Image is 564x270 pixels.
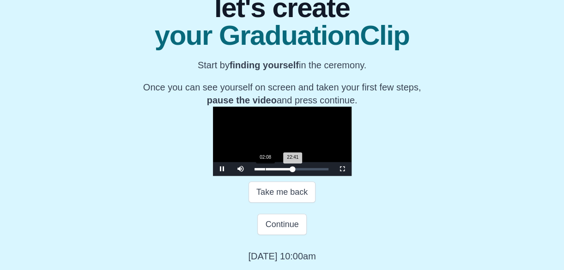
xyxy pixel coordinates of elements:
p: Start by in the ceremony. [141,59,423,72]
button: Continue [257,214,306,235]
button: Mute [231,162,250,176]
b: finding yourself [230,60,299,70]
div: Progress Bar [255,168,328,170]
button: Pause [213,162,231,176]
span: your GraduationClip [141,22,423,49]
button: Take me back [249,181,315,203]
div: Video Player [213,107,352,176]
p: [DATE] 10:00am [248,250,315,263]
p: Once you can see yourself on screen and taken your first few steps, and press continue. [141,81,423,107]
b: pause the video [207,95,277,105]
button: Fullscreen [333,162,352,176]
